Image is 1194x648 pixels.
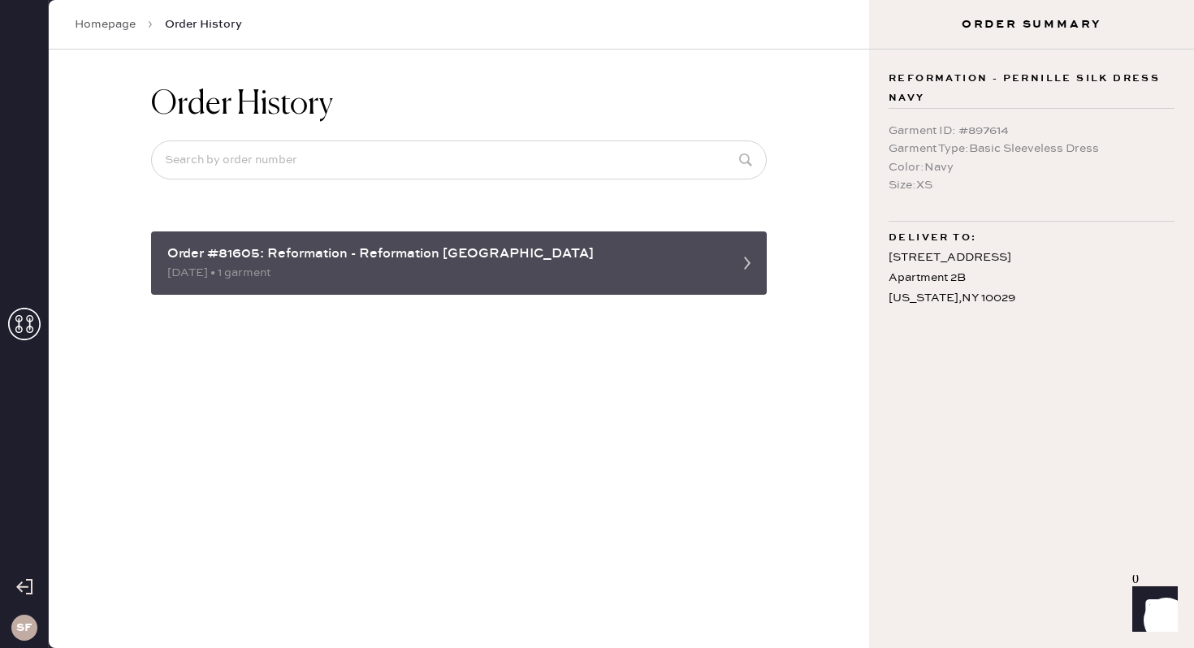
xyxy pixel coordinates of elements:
[167,244,721,264] div: Order #81605: Reformation - Reformation [GEOGRAPHIC_DATA]
[889,69,1175,108] span: Reformation - Pernille Silk Dress Navy
[167,264,721,282] div: [DATE] • 1 garment
[151,140,767,179] input: Search by order number
[16,622,32,633] h3: SF
[869,16,1194,32] h3: Order Summary
[889,122,1175,140] div: Garment ID : # 897614
[889,176,1175,194] div: Size : XS
[151,85,333,124] h1: Order History
[889,248,1175,309] div: [STREET_ADDRESS] Apartment 2B [US_STATE] , NY 10029
[1117,575,1187,645] iframe: Front Chat
[889,158,1175,176] div: Color : Navy
[75,16,136,32] a: Homepage
[165,16,242,32] span: Order History
[889,140,1175,158] div: Garment Type : Basic Sleeveless Dress
[889,228,976,248] span: Deliver to:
